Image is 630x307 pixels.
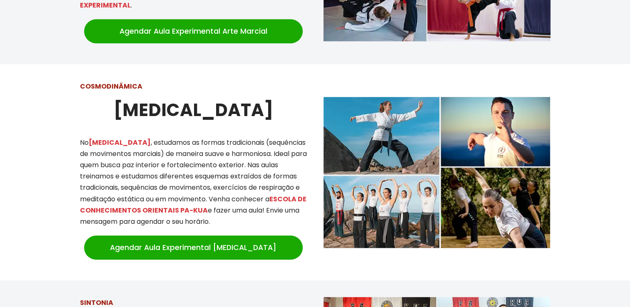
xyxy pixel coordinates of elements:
a: Agendar Aula Experimental Arte Marcial [84,19,303,43]
strong: COSMODINÃMICA [80,82,142,91]
mark: [MEDICAL_DATA] [89,138,151,147]
mark: ESCOLA DE CONHECIMENTOS ORIENTAIS PA-KUA [80,194,306,215]
strong: [MEDICAL_DATA] [114,98,273,122]
a: Agendar Aula Experimental [MEDICAL_DATA] [84,235,303,260]
p: No , estudamos as formas tradicionais (sequências de movimentos marciais) de maneira suave e harm... [80,137,307,228]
